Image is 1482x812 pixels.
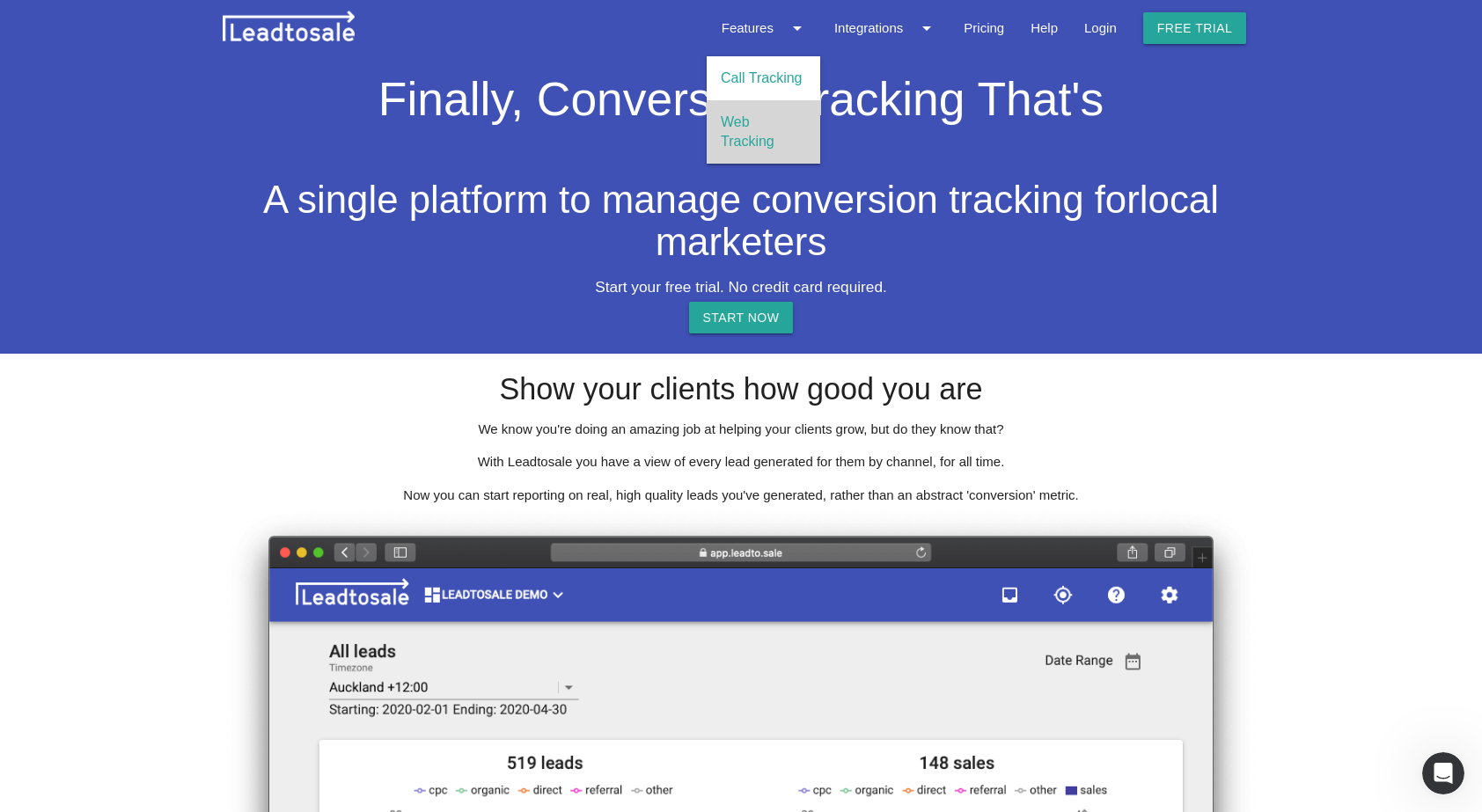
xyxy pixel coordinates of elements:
p: We know you're doing an amazing job at helping your clients grow, but do they know that? [223,420,1260,440]
p: With Leadtosale you have a view of every lead generated for them by channel, for all time. [223,452,1260,472]
a: START NOW [689,302,794,333]
p: Now you can start reporting on real, high quality leads you've generated, rather than an abstract... [223,486,1260,506]
a: Web Tracking [707,100,820,164]
h5: Start your free trial. No credit card required. [223,279,1260,296]
span: local marketers [656,178,1219,263]
a: Free trial [1143,12,1247,44]
iframe: Intercom live chat [1422,752,1464,794]
img: leadtosale.png [223,11,355,41]
h1: Finally, Conversion Tracking That's [223,56,1260,135]
h2: A single platform to manage conversion tracking for [223,179,1260,263]
a: Call Tracking [707,56,820,100]
h3: Show your clients how good you are [223,373,1260,406]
